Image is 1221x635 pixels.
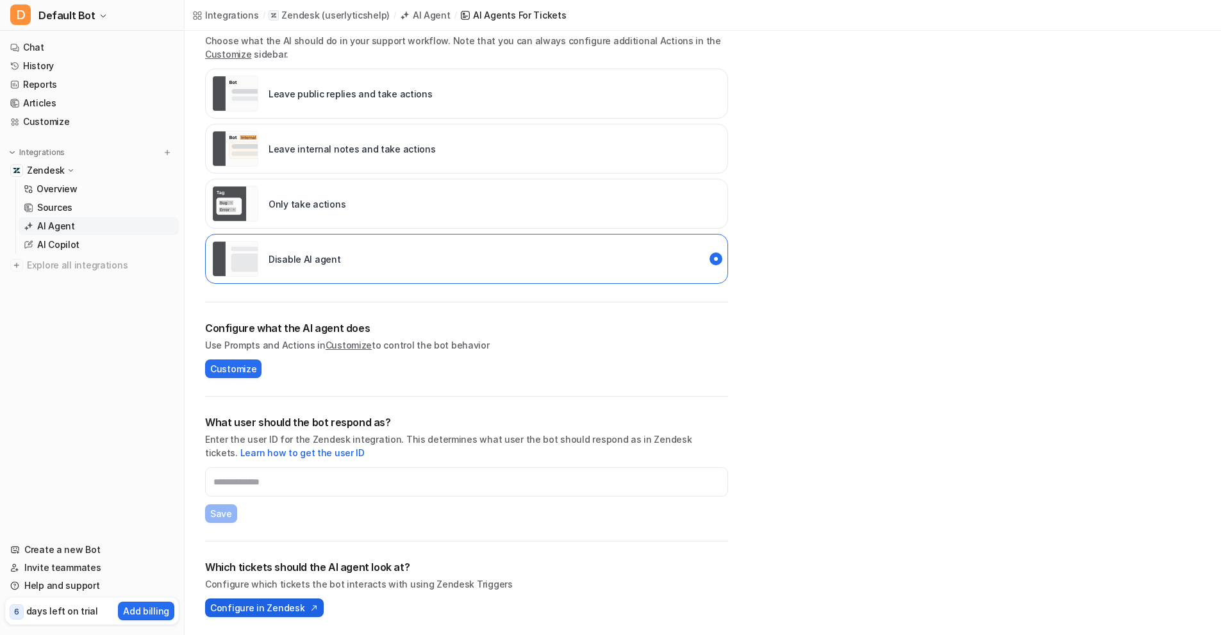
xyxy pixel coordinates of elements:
a: Create a new Bot [5,541,179,559]
span: Explore all integrations [27,255,174,276]
span: / [454,10,457,21]
a: AI Agent [19,217,179,235]
img: Only take actions [212,186,258,222]
p: AI Copilot [37,238,79,251]
div: live::disabled [205,179,728,229]
button: Configure in Zendesk [205,598,324,617]
a: Sources [19,199,179,217]
div: live::internal_reply [205,124,728,174]
a: Explore all integrations [5,256,179,274]
img: Disable AI agent [212,241,258,277]
a: Zendesk(userlyticshelp) [269,9,390,22]
span: Configure in Zendesk [210,601,304,614]
div: Integrations [205,8,259,22]
span: Save [210,507,232,520]
p: Enter the user ID for the Zendesk integration. This determines what user the bot should respond a... [205,433,728,459]
span: Default Bot [38,6,96,24]
img: Leave public replies and take actions [212,76,258,111]
a: Help and support [5,577,179,595]
a: Articles [5,94,179,112]
p: Configure which tickets the bot interacts with using Zendesk Triggers [205,577,728,591]
a: AI Copilot [19,236,179,254]
div: AI Agents for tickets [473,8,566,22]
button: Add billing [118,602,174,620]
a: AI Agent [400,8,451,22]
img: menu_add.svg [163,148,172,157]
a: Customize [5,113,179,131]
p: Use Prompts and Actions in to control the bot behavior [205,338,728,352]
p: Zendesk [27,164,65,177]
span: / [394,10,396,21]
a: Customize [326,340,372,350]
img: Zendesk [13,167,21,174]
p: Zendesk [281,9,319,22]
button: Save [205,504,237,523]
p: AI Agent [37,220,75,233]
p: Add billing [123,604,169,618]
p: Integrations [19,147,65,158]
a: Chat [5,38,179,56]
a: Reports [5,76,179,94]
p: ( userlyticshelp ) [322,9,390,22]
p: Leave public replies and take actions [269,87,433,101]
h2: Configure what the AI agent does [205,320,728,336]
p: Leave internal notes and take actions [269,142,436,156]
p: Only take actions [269,197,345,211]
a: Overview [19,180,179,198]
img: explore all integrations [10,259,23,272]
img: Leave internal notes and take actions [212,131,258,167]
div: paused::disabled [205,234,728,284]
span: Customize [210,362,256,375]
div: AI Agent [413,8,451,22]
p: Sources [37,201,72,214]
a: History [5,57,179,75]
a: Invite teammates [5,559,179,577]
p: Overview [37,183,78,195]
p: 6 [14,606,19,618]
a: Learn how to get the user ID [240,447,365,458]
div: live::external_reply [205,69,728,119]
img: expand menu [8,148,17,157]
button: Customize [205,359,262,378]
h2: What user should the bot respond as? [205,415,728,430]
button: Integrations [5,146,69,159]
a: Integrations [192,8,259,22]
span: / [263,10,265,21]
a: Customize [205,49,251,60]
a: AI Agents for tickets [460,8,566,22]
h2: Which tickets should the AI agent look at? [205,559,728,575]
p: Disable AI agent [269,252,341,266]
p: days left on trial [26,604,98,618]
p: Choose what the AI should do in your support workflow. Note that you can always configure additio... [205,34,728,61]
span: D [10,4,31,25]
